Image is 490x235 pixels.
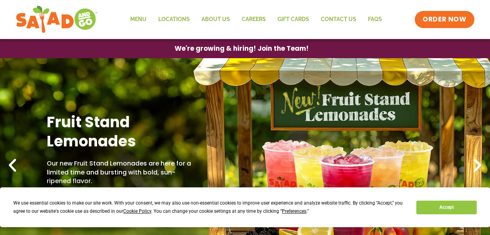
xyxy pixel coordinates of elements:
a: Careers [236,11,272,28]
button: Accept [416,201,476,214]
a: Locations [152,11,196,28]
div: Previous slide [4,157,21,174]
a: We're growing & hiring! Join the Team! [163,39,320,58]
p: Our new Fruit Stand Lemonades are here for a limited time and bursting with bold, sun-ripened fla... [47,159,193,185]
a: Menu [124,11,152,28]
img: new-SAG-logo-768×292 [16,4,98,35]
a: FAQs [362,11,388,28]
span: Cookie Policy [123,208,151,214]
span: ORDER NOW [423,15,466,24]
div: Next slide [469,157,486,174]
a: About Us [196,11,236,28]
a: Contact Us [315,11,362,28]
a: ORDER NOW [415,11,474,28]
div: We use essential cookies to make our site work. With your consent, we may also use non-essential ... [13,199,407,215]
h2: Fruit Stand Lemonades [47,112,193,151]
span: We're growing & hiring! Join the Team! [175,45,309,52]
span: Preferences [282,208,306,214]
nav: Menu [124,11,388,28]
a: GIFT CARDS [272,11,315,28]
